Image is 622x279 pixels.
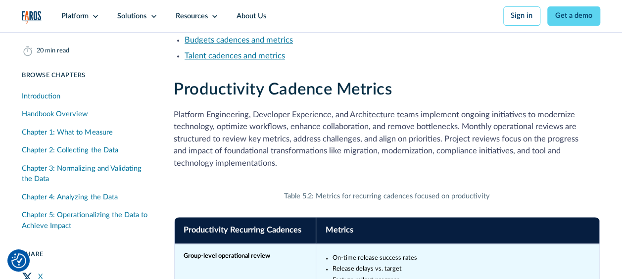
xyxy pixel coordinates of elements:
th: Metrics [316,217,599,244]
div: Handbook Overview [22,109,88,120]
div: Chapter 2: Collecting the Data [22,145,118,156]
a: Get a demo [547,6,600,25]
li: Release delays vs. target [333,264,590,274]
a: Chapter 1: What to Measure [22,124,152,141]
a: home [22,11,41,24]
div: Chapter 4: Analyzing the Data [22,192,117,203]
div: Solutions [117,11,146,22]
div: Table 5.2: Metrics for recurring cadences focused on productivity [174,191,600,202]
a: Chapter 4: Analyzing the Data [22,188,152,206]
strong: Group-level operational review [184,253,270,259]
p: Platform Engineering, Developer Experience, and Architecture teams implement ongoing initiatives ... [174,109,600,170]
a: Introduction [22,88,152,105]
div: Platform [61,11,89,22]
button: Cookie Settings [11,253,26,268]
a: Budgets cadences and metrics [185,36,293,44]
a: Talent cadences and metrics [185,52,285,60]
div: Chapter 3: Normalizing and Validating the Data [22,163,152,185]
img: Revisit consent button [11,253,26,268]
div: Introduction [22,91,60,102]
div: min read [45,46,69,56]
img: Logo of the analytics and reporting company Faros. [22,11,41,24]
div: Browse Chapters [22,71,152,80]
div: Resources [176,11,208,22]
h3: Productivity Cadence Metrics [174,80,600,99]
div: Chapter 5: Operationalizing the Data to Achieve Impact [22,210,152,232]
a: Chapter 2: Collecting the Data [22,141,152,159]
li: On-time release success rates [333,253,590,263]
div: Chapter 1: What to Measure [22,127,112,138]
a: Chapter 3: Normalizing and Validating the Data [22,160,152,188]
div: 20 [37,46,44,56]
a: Sign in [503,6,540,25]
a: Handbook Overview [22,105,152,123]
th: Productivity Recurring Cadences [175,217,316,244]
a: Chapter 5: Operationalizing the Data to Achieve Impact [22,207,152,235]
div: Share [22,250,152,259]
